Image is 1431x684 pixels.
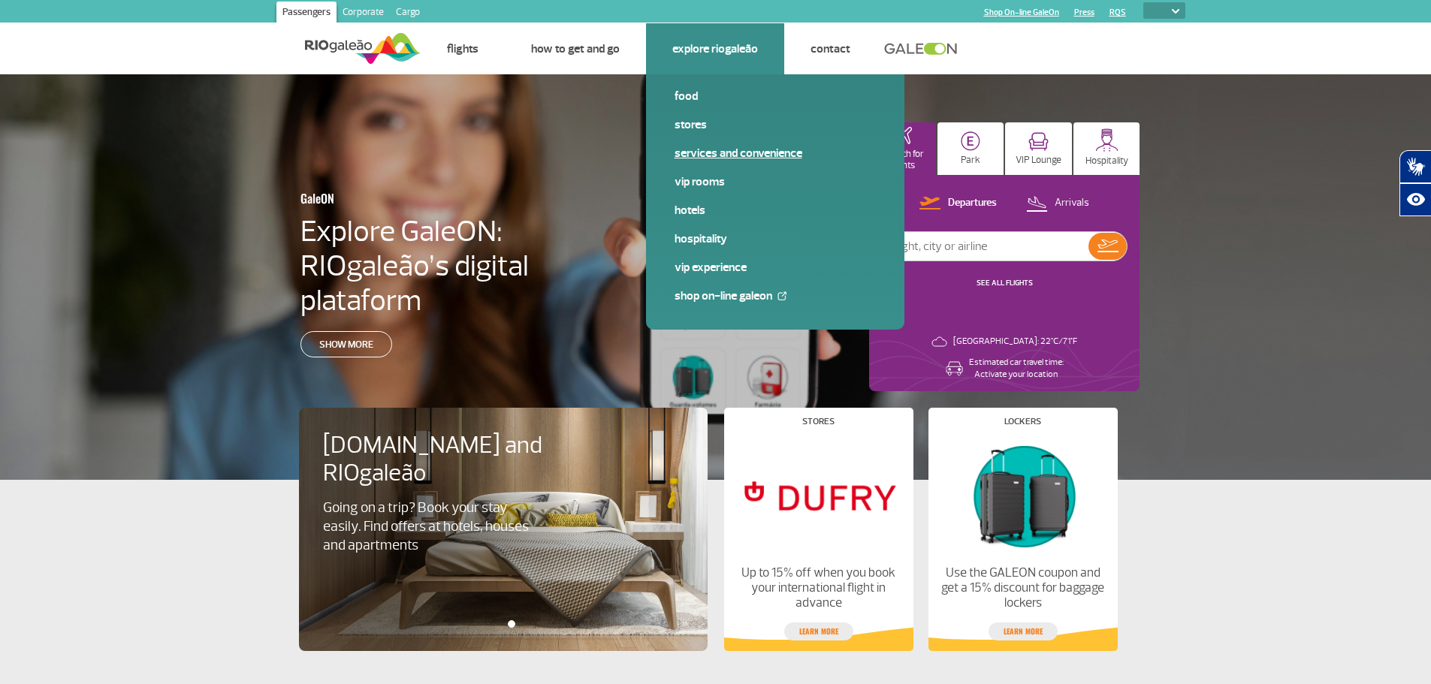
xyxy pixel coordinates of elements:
[1004,417,1041,426] h4: Lockers
[969,357,1064,381] p: Estimated car travel time: Activate your location
[736,438,900,553] img: Stores
[1399,150,1431,216] div: Plugin de acessibilidade da Hand Talk.
[777,291,786,300] img: External Link Icon
[1055,196,1089,210] p: Arrivals
[882,232,1088,261] input: Flight, city or airline
[989,622,1058,640] a: Learn more
[300,182,551,214] h3: GaleON
[323,432,684,555] a: [DOMAIN_NAME] and RIOgaleãoGoing on a trip? Book your stay easily. Find offers at hotels, houses ...
[675,259,876,276] a: VIP Experience
[1109,8,1126,17] a: RQS
[1399,183,1431,216] button: Abrir recursos assistivos.
[1085,155,1128,167] p: Hospitality
[1074,8,1094,17] a: Press
[337,2,390,26] a: Corporate
[323,499,536,555] p: Going on a trip? Book your stay easily. Find offers at hotels, houses and apartments
[953,336,1077,348] p: [GEOGRAPHIC_DATA]: 22°C/71°F
[1022,194,1094,213] button: Arrivals
[675,288,876,304] a: Shop On-line GaleOn
[972,277,1037,289] button: SEE ALL FLIGHTS
[390,2,426,26] a: Cargo
[961,155,980,166] p: Park
[940,565,1104,610] p: Use the GALEON coupon and get a 15% discount for baggage lockers
[977,278,1033,288] a: SEE ALL FLIGHTS
[672,41,758,56] a: Explore RIOgaleão
[961,131,980,151] img: carParkingHome.svg
[675,202,876,218] a: Hotels
[675,116,876,133] a: Stores
[1016,155,1061,166] p: VIP Lounge
[675,173,876,190] a: VIP Rooms
[984,8,1059,17] a: Shop On-line GaleOn
[1399,150,1431,183] button: Abrir tradutor de língua de sinais.
[675,88,876,104] a: Food
[675,145,876,161] a: Services and Convenience
[323,432,562,487] h4: [DOMAIN_NAME] and RIOgaleão
[276,2,337,26] a: Passengers
[948,196,997,210] p: Departures
[915,194,1001,213] button: Departures
[937,122,1004,175] button: Park
[1005,122,1072,175] button: VIP Lounge
[447,41,479,56] a: Flights
[531,41,620,56] a: How to get and go
[1028,132,1049,151] img: vipRoom.svg
[1095,128,1119,152] img: hospitality.svg
[802,417,835,426] h4: Stores
[784,622,853,640] a: Learn more
[300,214,625,318] h4: Explore GaleON: RIOgaleão’s digital plataform
[940,438,1104,553] img: Lockers
[300,331,392,357] a: Show more
[736,565,900,610] p: Up to 15% off when you book your international flight in advance
[1073,122,1140,175] button: Hospitality
[675,231,876,247] a: Hospitality
[811,41,850,56] a: Contact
